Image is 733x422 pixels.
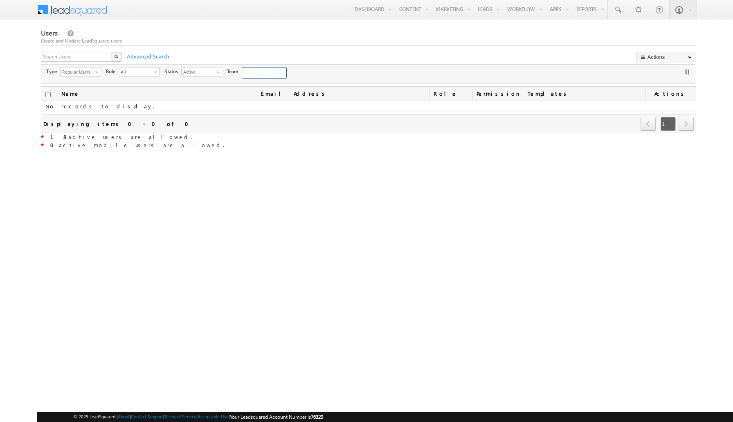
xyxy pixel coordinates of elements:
span: All [119,67,153,76]
a: Contact Support [131,414,163,419]
strong: 18 [50,133,68,140]
span: Actions [645,87,696,101]
span: Role [106,68,119,75]
td: No records to display. [41,101,696,112]
span: active users are allowed. [50,133,192,140]
span: Type [46,68,60,75]
span: Team [227,68,242,75]
span: Regular Users [61,67,94,76]
a: next [679,118,694,131]
span: select [95,70,102,74]
span: Status [164,68,181,75]
span: 76320 [311,414,323,420]
a: Role [429,87,472,101]
div: Create and Update LeadSquared users [41,37,697,45]
input: Search Users [41,52,112,62]
span: © 2025 LeadSquared | | | | | [73,413,323,421]
button: Actions [636,52,695,62]
a: Terms of Service [164,414,196,419]
a: prev [641,118,656,131]
span: Active [182,67,215,76]
img: Search [114,54,118,58]
strong: 0 [50,141,59,148]
span: 1 [661,117,676,131]
a: About [118,414,130,419]
span: active mobile users are allowed. [50,141,224,148]
div: Displaying items 0 - 0 of 0 [43,119,193,128]
span: prev [641,117,656,131]
span: Advanced Search [123,53,172,60]
a: Acceptable Use [198,414,229,419]
span: select [216,70,223,74]
span: Permission Templates [472,87,645,101]
a: Name [57,87,84,101]
span: Your Leadsquared Account Number is [230,414,323,420]
span: Users [41,28,58,38]
span: select [154,70,160,74]
a: Email Address [257,87,429,101]
span: next [679,117,694,131]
